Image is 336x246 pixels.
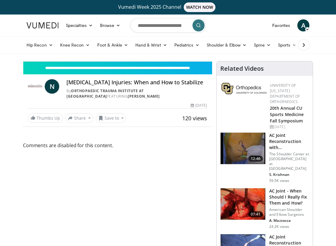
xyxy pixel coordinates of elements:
[269,152,309,171] p: The Shoulder Center at [GEOGRAPHIC_DATA] at [GEOGRAPHIC_DATA]
[203,39,250,51] a: Shoulder & Elbow
[23,2,313,12] a: Vumedi Week 2025 ChannelWATCH NOW
[269,188,309,206] h3: AC Joint - When Should I Really Fix Them and How?
[220,65,264,72] h4: Related Videos
[28,113,63,123] a: Thumbs Up
[66,88,207,99] div: By FEATURING
[269,178,289,183] p: 59.5K views
[62,19,96,31] a: Specialties
[269,207,309,217] p: American Shoulder and Elbow Surgeons
[248,156,263,162] span: 12:46
[132,39,171,51] a: Hand & Wrist
[23,39,57,51] a: Hip Recon
[274,39,300,51] a: Sports
[270,83,300,104] a: University of [US_STATE] Department of Orthopaedics
[96,113,127,123] button: Save to
[96,19,124,31] a: Browse
[221,133,265,164] img: 134172_0000_1.png.150x105_q85_crop-smart_upscale.jpg
[66,79,207,86] h4: [MEDICAL_DATA] Injuries: When and How to Stabilize
[130,18,206,33] input: Search topics, interventions
[27,22,59,28] img: VuMedi Logo
[248,211,263,217] span: 07:41
[23,141,212,149] span: Comments are disabled for this content.
[221,188,265,220] img: mazz_3.png.150x105_q85_crop-smart_upscale.jpg
[250,39,274,51] a: Spine
[297,19,309,31] a: A
[191,103,207,108] div: [DATE]
[65,113,93,123] button: Share
[182,115,207,122] span: 120 views
[269,224,289,229] p: 24.2K views
[28,79,42,94] img: Orthopaedic Trauma Institute at UCSF
[171,39,203,51] a: Pediatrics
[57,39,94,51] a: Knee Recon
[220,188,309,229] a: 07:41 AC Joint - When Should I Really Fix Them and How? American Shoulder and Elbow Surgeons A. M...
[220,132,309,183] a: 12:46 AC Joint Reconstruction with [MEDICAL_DATA] Autograft The Shoulder Center at [GEOGRAPHIC_DA...
[269,218,309,223] p: A. Mazzocca
[269,132,309,151] h3: AC Joint Reconstruction with [MEDICAL_DATA] Autograft
[221,83,267,94] img: 355603a8-37da-49b6-856f-e00d7e9307d3.png.150x105_q85_autocrop_double_scale_upscale_version-0.2.png
[184,2,216,12] span: WATCH NOW
[269,19,294,31] a: Favorites
[269,172,309,177] p: S. Krishnan
[45,79,59,94] a: N
[270,124,308,130] div: [DATE]
[270,105,304,124] a: 20th Annual CU Sports Medicine Fall Symposium
[94,39,132,51] a: Foot & Ankle
[128,94,160,99] a: [PERSON_NAME]
[66,88,144,99] a: Orthopaedic Trauma Institute at [GEOGRAPHIC_DATA]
